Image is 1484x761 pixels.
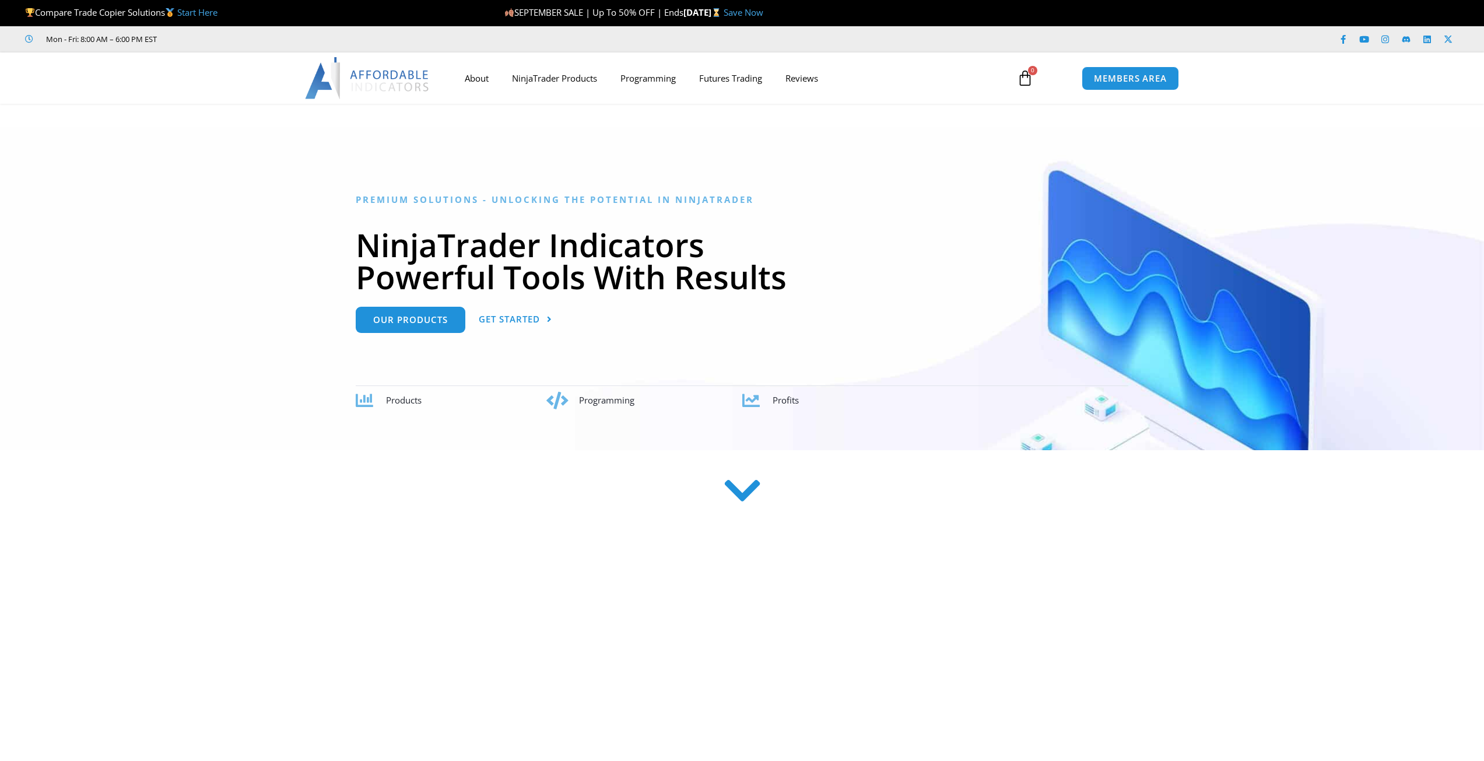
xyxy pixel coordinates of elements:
a: 0 [999,61,1051,95]
strong: [DATE] [683,6,724,18]
a: NinjaTrader Products [500,65,609,92]
img: LogoAI [305,57,430,99]
a: MEMBERS AREA [1082,66,1179,90]
a: About [453,65,500,92]
nav: Menu [453,65,1004,92]
span: Mon - Fri: 8:00 AM – 6:00 PM EST [43,32,157,46]
img: 🥇 [166,8,174,17]
h1: NinjaTrader Indicators Powerful Tools With Results [356,229,1128,293]
img: ⌛ [712,8,721,17]
a: Save Now [724,6,763,18]
span: Our Products [373,315,448,324]
span: Products [386,394,422,406]
a: Get Started [479,307,552,333]
img: 🏆 [26,8,34,17]
iframe: Customer reviews powered by Trustpilot [173,33,348,45]
a: Programming [609,65,687,92]
h6: Premium Solutions - Unlocking the Potential in NinjaTrader [356,194,1128,205]
span: MEMBERS AREA [1094,74,1167,83]
a: Reviews [774,65,830,92]
a: Futures Trading [687,65,774,92]
span: Programming [579,394,634,406]
span: 0 [1028,66,1037,75]
span: SEPTEMBER SALE | Up To 50% OFF | Ends [504,6,683,18]
a: Our Products [356,307,465,333]
span: Compare Trade Copier Solutions [25,6,217,18]
span: Profits [773,394,799,406]
a: Start Here [177,6,217,18]
span: Get Started [479,315,540,324]
img: 🍂 [505,8,514,17]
